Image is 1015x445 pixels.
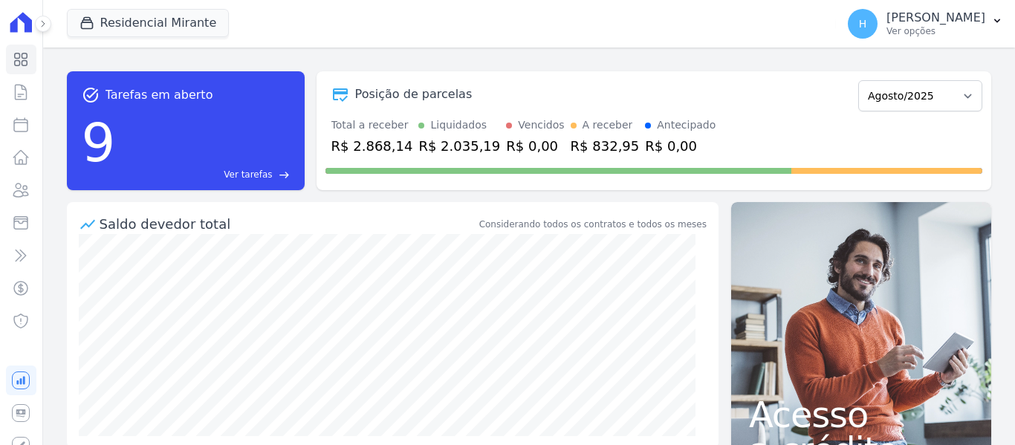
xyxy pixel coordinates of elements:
[836,3,1015,45] button: H [PERSON_NAME] Ver opções
[100,214,476,234] div: Saldo devedor total
[279,169,290,181] span: east
[67,9,230,37] button: Residencial Mirante
[657,117,716,133] div: Antecipado
[571,136,640,156] div: R$ 832,95
[518,117,564,133] div: Vencidos
[583,117,633,133] div: A receber
[886,10,985,25] p: [PERSON_NAME]
[418,136,500,156] div: R$ 2.035,19
[331,117,413,133] div: Total a receber
[645,136,716,156] div: R$ 0,00
[859,19,867,29] span: H
[121,168,289,181] a: Ver tarefas east
[506,136,564,156] div: R$ 0,00
[749,397,973,432] span: Acesso
[82,86,100,104] span: task_alt
[331,136,413,156] div: R$ 2.868,14
[106,86,213,104] span: Tarefas em aberto
[82,104,116,181] div: 9
[430,117,487,133] div: Liquidados
[355,85,473,103] div: Posição de parcelas
[886,25,985,37] p: Ver opções
[479,218,707,231] div: Considerando todos os contratos e todos os meses
[224,168,272,181] span: Ver tarefas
